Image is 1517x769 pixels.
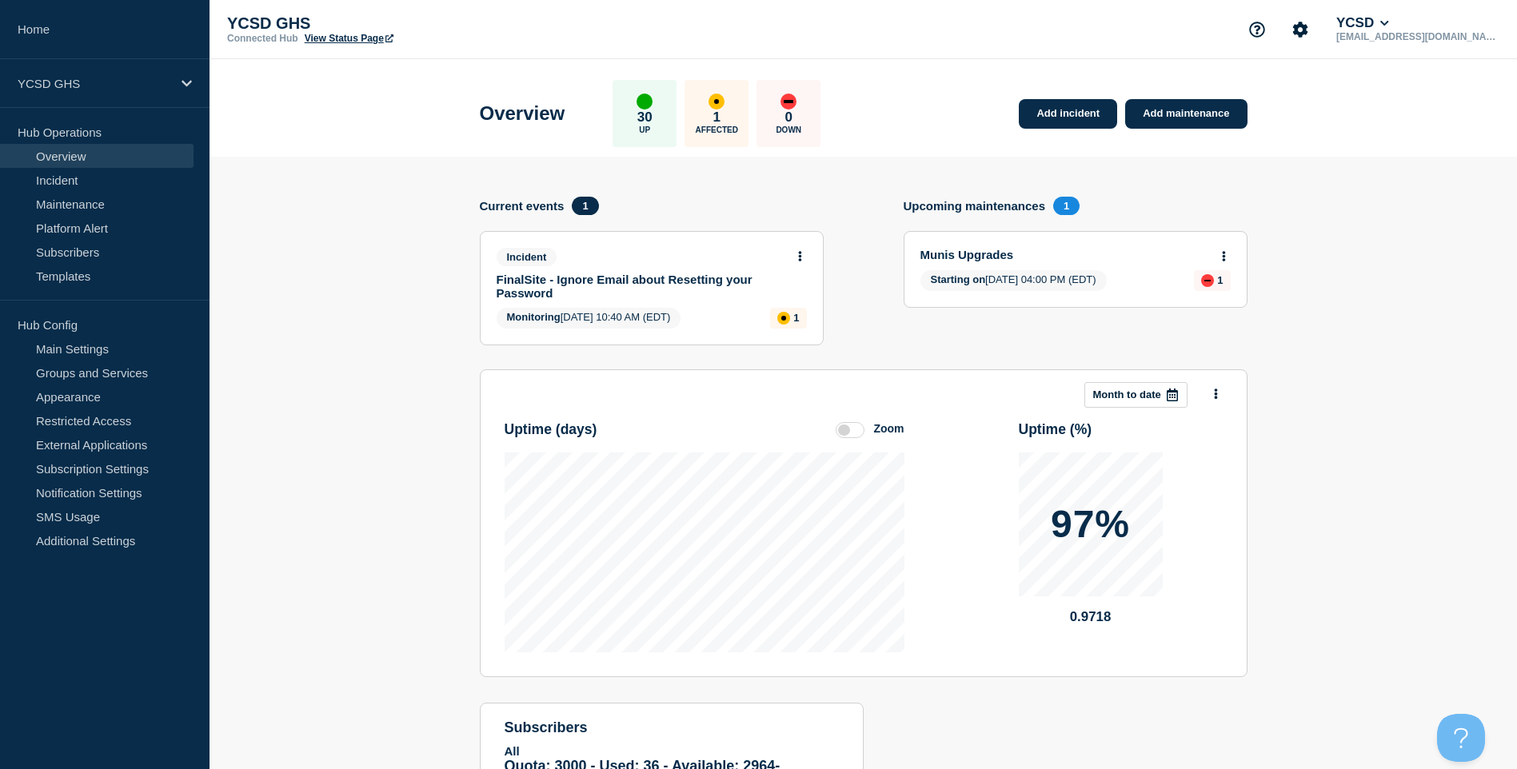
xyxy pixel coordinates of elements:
[1333,31,1499,42] p: [EMAIL_ADDRESS][DOMAIN_NAME]
[637,94,653,110] div: up
[904,199,1046,213] h4: Upcoming maintenances
[777,312,790,325] div: affected
[305,33,393,44] a: View Status Page
[1217,274,1223,286] p: 1
[1053,197,1080,215] span: 1
[505,719,839,736] h4: subscribers
[1283,13,1317,46] button: Account settings
[1125,99,1247,129] a: Add maintenance
[505,744,839,758] p: All
[1240,13,1274,46] button: Support
[785,110,792,126] p: 0
[1093,388,1161,400] p: Month to date
[497,308,681,329] span: [DATE] 10:40 AM (EDT)
[780,94,796,110] div: down
[572,197,598,215] span: 1
[1333,15,1392,31] button: YCSD
[696,126,738,134] p: Affected
[1201,274,1214,287] div: down
[227,14,547,33] p: YCSD GHS
[480,102,565,125] h1: Overview
[497,273,785,300] a: FinalSite - Ignore Email about Resetting your Password
[505,421,597,438] h3: Uptime ( days )
[1019,609,1163,625] p: 0.9718
[1437,714,1485,762] iframe: Help Scout Beacon - Open
[709,94,725,110] div: affected
[637,110,653,126] p: 30
[793,312,799,324] p: 1
[497,248,557,266] span: Incident
[1019,421,1092,438] h3: Uptime ( % )
[776,126,801,134] p: Down
[931,273,986,285] span: Starting on
[920,248,1209,261] a: Munis Upgrades
[227,33,298,44] p: Connected Hub
[920,270,1107,291] span: [DATE] 04:00 PM (EDT)
[1019,99,1117,129] a: Add incident
[18,77,171,90] p: YCSD GHS
[1051,505,1130,544] p: 97%
[480,199,565,213] h4: Current events
[507,311,561,323] span: Monitoring
[713,110,721,126] p: 1
[639,126,650,134] p: Up
[873,422,904,435] div: Zoom
[1084,382,1188,408] button: Month to date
